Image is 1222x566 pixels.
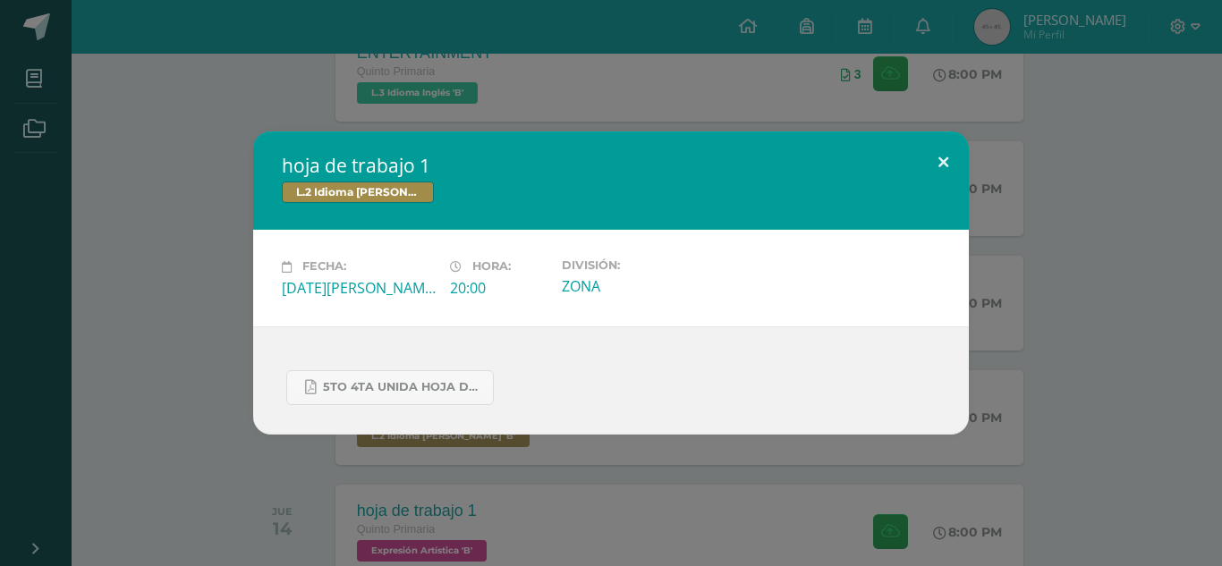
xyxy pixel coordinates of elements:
[286,370,494,405] a: 5to 4ta unida hoja de trabajo kaqchikel.pdf
[562,258,716,272] label: División:
[472,260,511,274] span: Hora:
[282,182,434,203] span: L.2 Idioma [PERSON_NAME]
[918,131,969,192] button: Close (Esc)
[302,260,346,274] span: Fecha:
[562,276,716,296] div: ZONA
[323,380,484,394] span: 5to 4ta unida hoja de trabajo kaqchikel.pdf
[450,278,547,298] div: 20:00
[282,278,436,298] div: [DATE][PERSON_NAME]
[282,153,940,178] h2: hoja de trabajo 1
